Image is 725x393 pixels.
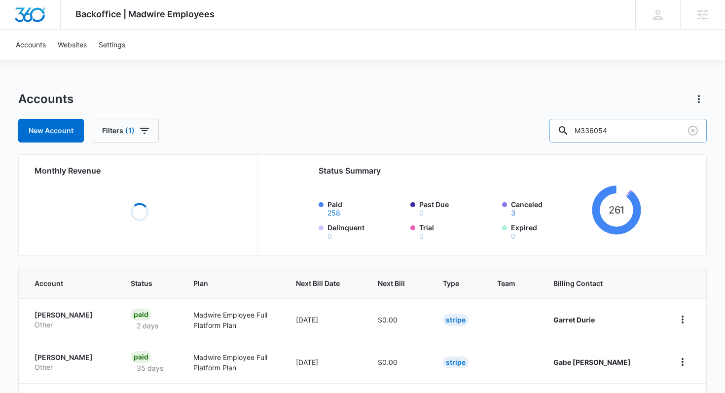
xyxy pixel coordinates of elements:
button: Filters(1) [92,119,159,143]
span: Status [131,278,156,288]
button: Clear [685,123,701,139]
td: [DATE] [284,341,366,383]
p: [PERSON_NAME] [35,310,107,320]
img: logo_orange.svg [16,16,24,24]
p: 2 days [131,321,164,331]
span: Account [35,278,93,288]
p: [PERSON_NAME] [35,353,107,362]
p: Madwire Employee Full Platform Plan [193,352,272,373]
h1: Accounts [18,92,73,107]
div: Paid [131,309,151,321]
a: Websites [52,30,93,60]
p: 35 days [131,363,169,373]
strong: Gabe [PERSON_NAME] [553,358,631,366]
span: Type [443,278,459,288]
img: tab_domain_overview_orange.svg [27,57,35,65]
a: New Account [18,119,84,143]
td: [DATE] [284,298,366,341]
h2: Status Summary [319,165,641,177]
input: Search [549,119,707,143]
button: home [675,354,690,370]
div: Stripe [443,314,469,326]
label: Delinquent [327,222,404,240]
div: Keywords by Traffic [109,58,166,65]
button: Actions [691,91,707,107]
span: Plan [193,278,272,288]
div: Paid [131,351,151,363]
td: $0.00 [366,341,431,383]
span: Next Bill [378,278,405,288]
div: v 4.0.25 [28,16,48,24]
a: [PERSON_NAME]Other [35,353,107,372]
button: Paid [327,210,340,216]
img: website_grey.svg [16,26,24,34]
h2: Monthly Revenue [35,165,245,177]
label: Canceled [511,199,588,216]
tspan: 261 [609,204,625,216]
div: Domain Overview [37,58,88,65]
span: Backoffice | Madwire Employees [75,9,215,19]
a: Settings [93,30,131,60]
button: home [675,312,690,327]
label: Trial [419,222,496,240]
td: $0.00 [366,298,431,341]
label: Paid [327,199,404,216]
span: (1) [125,127,135,134]
label: Past Due [419,199,496,216]
span: Next Bill Date [296,278,340,288]
button: Canceled [511,210,515,216]
a: [PERSON_NAME]Other [35,310,107,329]
div: Stripe [443,357,469,368]
p: Other [35,320,107,330]
a: Accounts [10,30,52,60]
div: Domain: [DOMAIN_NAME] [26,26,109,34]
p: Other [35,362,107,372]
label: Expired [511,222,588,240]
img: tab_keywords_by_traffic_grey.svg [98,57,106,65]
strong: Garret Durie [553,316,595,324]
span: Team [497,278,515,288]
span: Billing Contact [553,278,651,288]
p: Madwire Employee Full Platform Plan [193,310,272,330]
